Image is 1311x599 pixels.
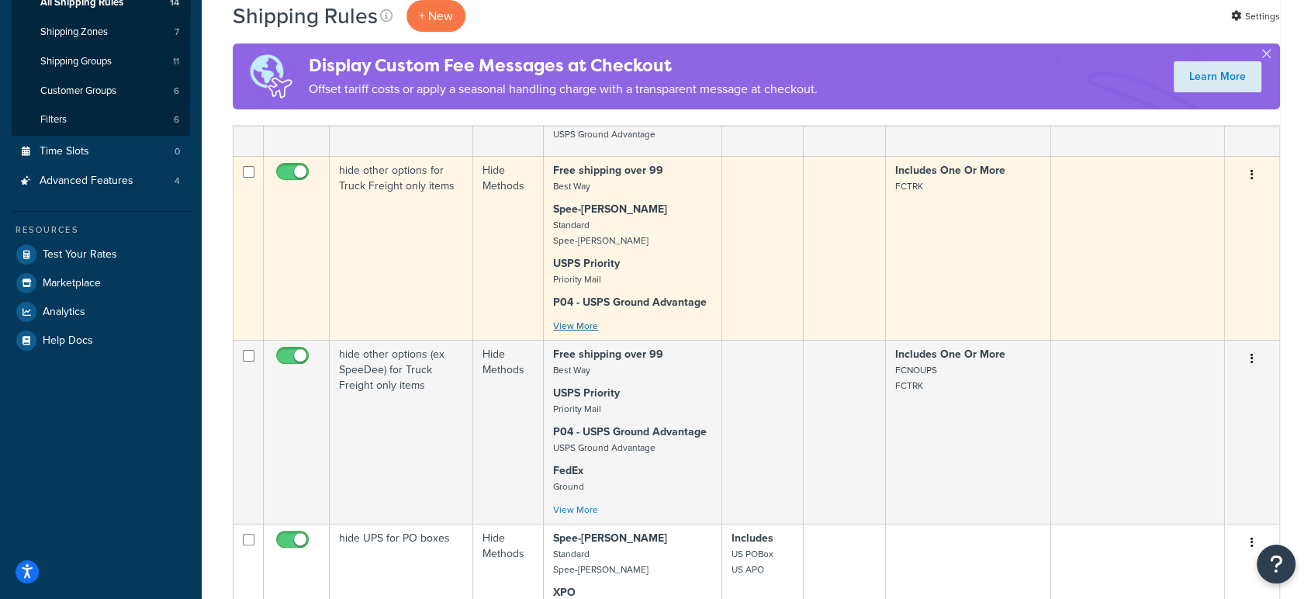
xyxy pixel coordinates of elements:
span: Analytics [43,306,85,319]
span: 6 [174,113,179,126]
a: Customer Groups 6 [12,77,190,106]
strong: Free shipping over 99 [553,346,663,362]
small: FCNOUPS FCTRK [895,363,937,393]
span: Marketplace [43,277,101,290]
small: Priority Mail [553,402,601,416]
span: 0 [175,145,180,158]
a: Advanced Features 4 [12,167,190,196]
li: Customer Groups [12,77,190,106]
a: Learn More [1174,61,1261,92]
td: Hide Methods [473,156,545,340]
span: Help Docs [43,334,93,348]
a: Time Slots 0 [12,137,190,166]
strong: FedEx [553,462,583,479]
span: Shipping Groups [40,55,112,68]
h1: Shipping Rules [233,1,378,31]
a: Settings [1231,5,1280,27]
small: Priority Mail [553,272,601,286]
a: Shipping Groups 11 [12,47,190,76]
strong: Free shipping over 99 [553,162,663,178]
li: Shipping Groups [12,47,190,76]
small: Best Way [553,179,590,193]
a: Test Your Rates [12,241,190,268]
small: USPS Ground Advantage [553,127,655,141]
a: Shipping Zones 7 [12,18,190,47]
li: Time Slots [12,137,190,166]
li: Advanced Features [12,167,190,196]
td: hide other options for Truck Freight only items [330,156,473,340]
a: Analytics [12,298,190,326]
td: Hide Methods [473,340,545,524]
a: Marketplace [12,269,190,297]
strong: Spee-[PERSON_NAME] [553,530,667,546]
strong: USPS Priority [553,385,620,401]
span: Shipping Zones [40,26,108,39]
small: US POBox US APO [732,547,773,576]
span: Advanced Features [40,175,133,188]
li: Shipping Zones [12,18,190,47]
span: Test Your Rates [43,248,117,261]
small: FCTRK [895,179,923,193]
strong: Includes One Or More [895,162,1005,178]
strong: Includes One Or More [895,346,1005,362]
span: 11 [173,55,179,68]
h4: Display Custom Fee Messages at Checkout [309,53,818,78]
strong: USPS Priority [553,255,620,272]
span: 7 [175,26,179,39]
div: Resources [12,223,190,237]
strong: Spee-[PERSON_NAME] [553,201,667,217]
a: View More [553,319,598,333]
small: Standard Spee-[PERSON_NAME] [553,547,649,576]
span: Customer Groups [40,85,116,98]
strong: P04 - USPS Ground Advantage [553,424,707,440]
img: duties-banner-06bc72dcb5fe05cb3f9472aba00be2ae8eb53ab6f0d8bb03d382ba314ac3c341.png [233,43,309,109]
span: 6 [174,85,179,98]
strong: Includes [732,530,773,546]
td: hide other options (ex SpeeDee) for Truck Freight only items [330,340,473,524]
a: Filters 6 [12,106,190,134]
p: Offset tariff costs or apply a seasonal handling charge with a transparent message at checkout. [309,78,818,100]
small: Ground [553,480,584,493]
li: Filters [12,106,190,134]
span: 4 [175,175,180,188]
small: Standard Spee-[PERSON_NAME] [553,218,649,248]
small: Best Way [553,363,590,377]
a: Help Docs [12,327,190,355]
span: Time Slots [40,145,89,158]
button: Open Resource Center [1257,545,1295,583]
a: View More [553,503,598,517]
small: USPS Ground Advantage [553,441,655,455]
strong: P04 - USPS Ground Advantage [553,294,707,310]
span: Filters [40,113,67,126]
